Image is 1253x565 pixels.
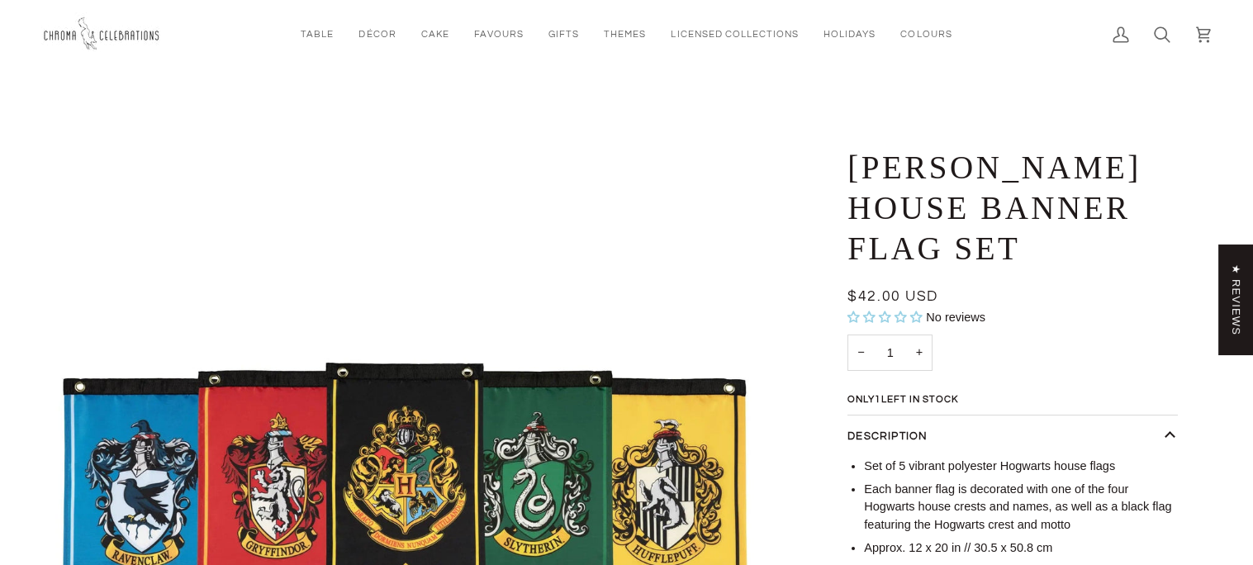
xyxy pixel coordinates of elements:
span: $42.00 USD [847,289,938,304]
button: Description [847,415,1178,458]
button: Increase quantity [906,335,933,372]
li: Set of 5 vibrant polyester Hogwarts house flags [864,458,1178,476]
div: Click to open Judge.me floating reviews tab [1218,245,1253,355]
span: 1 [875,395,880,404]
h1: [PERSON_NAME] House Banner Flag Set [847,148,1165,268]
span: Décor [358,27,396,41]
img: Chroma Celebrations [41,12,165,56]
input: Quantity [847,335,933,372]
span: Favours [474,27,524,41]
span: Colours [900,27,952,41]
span: Gifts [548,27,579,41]
span: Only left in stock [847,395,966,405]
span: Cake [421,27,449,41]
span: No reviews [926,311,985,324]
span: Table [301,27,334,41]
button: Decrease quantity [847,335,874,372]
span: Themes [604,27,646,41]
li: Each banner flag is decorated with one of the four Hogwarts house crests and names, as well as a ... [864,481,1178,534]
span: Holidays [823,27,876,41]
span: Licensed Collections [671,27,799,41]
li: Approx. 12 x 20 in // 30.5 x 50.8 cm [864,539,1178,558]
